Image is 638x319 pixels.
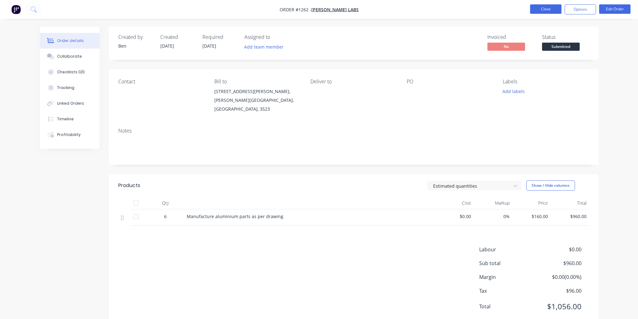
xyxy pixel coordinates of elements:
button: Submitted [542,43,580,52]
div: Order details [57,38,84,44]
div: Invoiced [487,34,534,40]
div: Ben [118,43,153,49]
span: No [487,43,525,50]
span: Submitted [542,43,580,50]
span: Total [479,303,535,310]
div: Bill to [214,79,300,85]
div: Cost [435,197,474,209]
button: Checklists 0/0 [40,64,99,80]
div: Products [118,182,140,189]
div: Required [202,34,237,40]
span: Tax [479,287,535,295]
a: [PERSON_NAME] Labs [311,7,359,13]
div: Assigned to [244,34,307,40]
div: [PERSON_NAME][GEOGRAPHIC_DATA], [GEOGRAPHIC_DATA], 3523 [214,96,300,113]
div: [STREET_ADDRESS][PERSON_NAME],[PERSON_NAME][GEOGRAPHIC_DATA], [GEOGRAPHIC_DATA], 3523 [214,87,300,113]
span: Labour [479,246,535,253]
span: $0.00 [535,246,581,253]
button: Profitability [40,127,99,143]
span: Order #1262 - [280,7,311,13]
span: $96.00 [535,287,581,295]
span: $0.00 [438,213,471,220]
span: $160.00 [515,213,548,220]
span: 6 [164,213,167,220]
div: [STREET_ADDRESS][PERSON_NAME], [214,87,300,96]
button: Add team member [241,43,287,51]
span: $1,056.00 [535,301,581,312]
div: Collaborate [57,54,82,59]
button: Order details [40,33,99,49]
div: Qty [147,197,184,209]
div: Profitability [57,132,81,138]
div: Timeline [57,116,74,122]
div: Created [160,34,195,40]
span: [DATE] [160,43,174,49]
img: Factory [11,5,21,14]
div: Linked Orders [57,101,84,106]
div: Deliver to [310,79,396,85]
button: Show / Hide columns [526,180,575,191]
span: Margin [479,273,535,281]
button: Close [530,4,561,14]
span: Sub total [479,259,535,267]
button: Add team member [244,43,287,51]
button: Edit Order [599,4,630,14]
div: Price [512,197,551,209]
span: 0% [476,213,510,220]
div: Total [550,197,589,209]
button: Options [565,4,596,14]
button: Tracking [40,80,99,96]
div: Created by [118,34,153,40]
button: Collaborate [40,49,99,64]
span: [DATE] [202,43,216,49]
div: Contact [118,79,204,85]
span: Manufacture aluminium parts as per drawing [187,213,283,219]
div: Labels [503,79,589,85]
span: $0.00 ( 0.00 %) [535,273,581,281]
div: Checklists 0/0 [57,69,85,75]
span: $960.00 [553,213,587,220]
div: Status [542,34,589,40]
button: Linked Orders [40,96,99,111]
button: Timeline [40,111,99,127]
span: $960.00 [535,259,581,267]
div: Notes [118,128,589,134]
button: Add labels [499,87,528,96]
div: Tracking [57,85,74,91]
div: Markup [474,197,512,209]
div: PO [407,79,493,85]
